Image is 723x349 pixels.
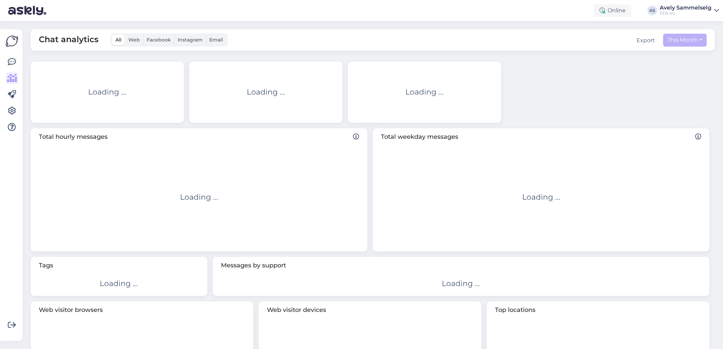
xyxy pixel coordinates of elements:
[405,86,444,98] div: Loading ...
[660,5,711,11] div: Avely Sammelselg
[637,36,655,45] button: Export
[100,278,138,289] div: Loading ...
[381,132,701,142] span: Total weekday messages
[495,305,701,315] span: Top locations
[5,35,18,48] img: Askly Logo
[247,86,285,98] div: Loading ...
[267,305,473,315] span: Web visitor devices
[660,5,719,16] a: Avely SammelselgFEB AS
[647,6,657,15] div: AS
[180,192,218,203] div: Loading ...
[147,37,171,43] span: Facebook
[663,34,707,47] button: This Month
[39,261,199,270] span: Tags
[660,11,711,16] div: FEB AS
[522,192,560,203] div: Loading ...
[178,37,203,43] span: Instagram
[594,4,631,17] div: Online
[39,132,359,142] span: Total hourly messages
[221,261,702,270] span: Messages by support
[115,37,122,43] span: All
[442,278,480,289] div: Loading ...
[39,33,98,47] span: Chat analytics
[209,37,223,43] span: Email
[39,305,245,315] span: Web visitor browsers
[128,37,140,43] span: Web
[88,86,126,98] div: Loading ...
